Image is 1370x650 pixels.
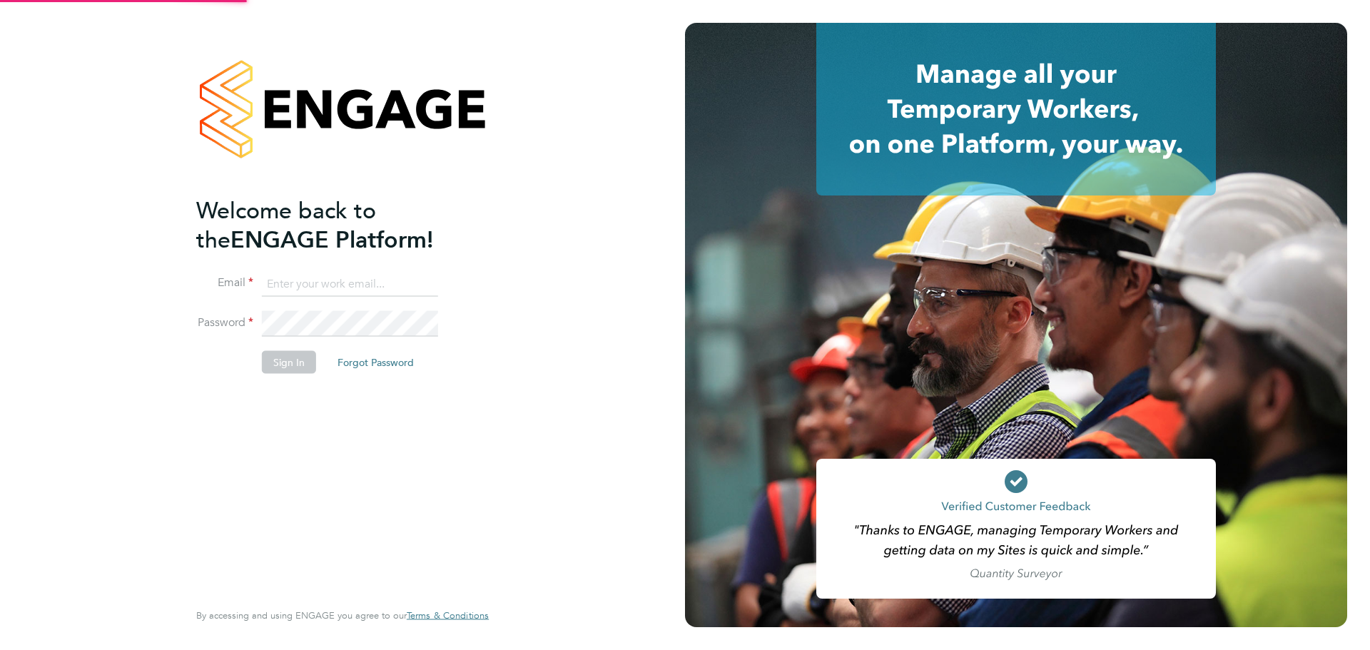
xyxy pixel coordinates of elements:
span: Welcome back to the [196,196,376,253]
label: Password [196,315,253,330]
label: Email [196,275,253,290]
span: Terms & Conditions [407,609,489,621]
h2: ENGAGE Platform! [196,195,475,254]
button: Sign In [262,351,316,374]
input: Enter your work email... [262,271,438,297]
a: Terms & Conditions [407,610,489,621]
button: Forgot Password [326,351,425,374]
span: By accessing and using ENGAGE you agree to our [196,609,489,621]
